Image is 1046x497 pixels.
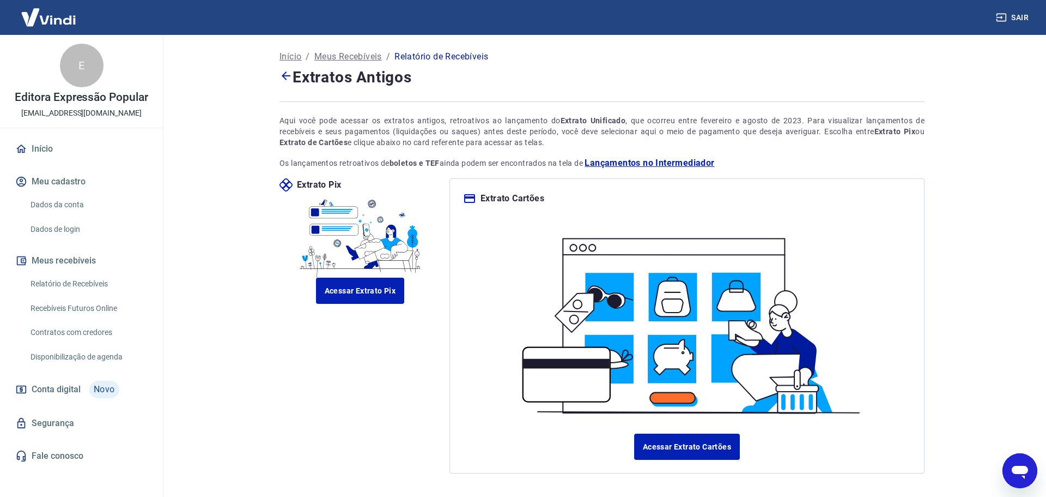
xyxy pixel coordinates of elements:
p: Editora Expressão Popular [15,92,148,103]
button: Meus recebíveis [13,249,150,273]
a: Acessar Extrato Cartões [634,434,740,460]
a: Acessar Extrato Pix [316,278,405,304]
a: Contratos com credores [26,321,150,344]
iframe: Botão para abrir a janela de mensagens [1002,453,1037,488]
img: Vindi [13,1,84,34]
a: Dados da conta [26,194,150,216]
a: Meus Recebíveis [314,50,382,63]
a: Recebíveis Futuros Online [26,297,150,320]
p: Os lançamentos retroativos de ainda podem ser encontrados na tela de [279,157,925,170]
a: Dados de login [26,218,150,241]
span: Novo [89,381,119,398]
a: Conta digitalNovo [13,376,150,403]
strong: Extrato de Cartões [279,138,348,147]
a: Lançamentos no Intermediador [585,157,714,170]
p: Extrato Pix [297,178,341,191]
div: Aqui você pode acessar os extratos antigos, retroativos ao lançamento do , que ocorreu entre feve... [279,115,925,148]
strong: Extrato Unificado [561,116,626,125]
a: Segurança [13,411,150,435]
span: Conta digital [32,382,81,397]
button: Sair [994,8,1033,28]
a: Fale conosco [13,444,150,468]
p: Extrato Cartões [481,192,544,205]
p: [EMAIL_ADDRESS][DOMAIN_NAME] [21,107,142,119]
p: / [306,50,309,63]
p: / [386,50,390,63]
a: Início [279,50,301,63]
p: Relatório de Recebíveis [394,50,488,63]
a: Início [13,137,150,161]
strong: boletos e TEF [390,159,440,167]
h4: Extratos Antigos [279,65,925,88]
img: ilustrapix.38d2ed8fdf785898d64e9b5bf3a9451d.svg [296,191,425,278]
strong: Extrato Pix [874,127,916,136]
img: ilustracard.1447bf24807628a904eb562bb34ea6f9.svg [508,218,866,421]
a: Relatório de Recebíveis [26,273,150,295]
div: E [60,44,104,87]
a: Disponibilização de agenda [26,346,150,368]
button: Meu cadastro [13,170,150,194]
